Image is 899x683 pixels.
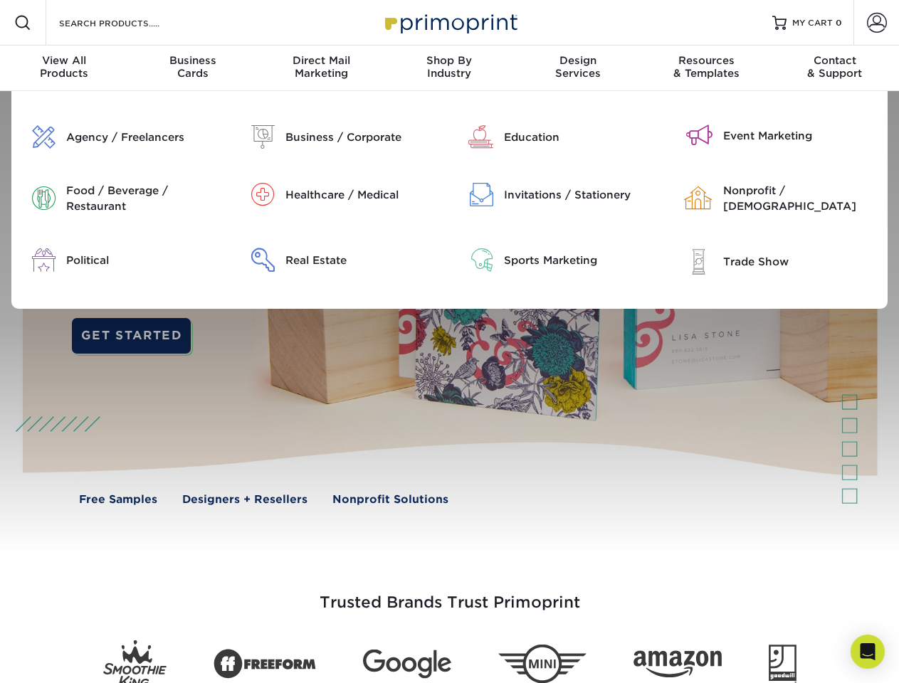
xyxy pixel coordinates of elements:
a: Contact& Support [771,46,899,91]
span: Direct Mail [257,54,385,67]
span: Business [128,54,256,67]
div: Cards [128,54,256,80]
h3: Trusted Brands Trust Primoprint [33,559,866,629]
img: Primoprint [379,7,521,38]
div: Services [514,54,642,80]
img: Goodwill [769,645,797,683]
input: SEARCH PRODUCTS..... [58,14,196,31]
span: 0 [836,18,842,28]
span: Resources [642,54,770,67]
div: Industry [385,54,513,80]
div: Open Intercom Messenger [851,635,885,669]
span: Design [514,54,642,67]
img: Amazon [633,651,722,678]
img: Google [363,650,451,679]
span: Contact [771,54,899,67]
div: & Support [771,54,899,80]
div: & Templates [642,54,770,80]
span: Shop By [385,54,513,67]
a: DesignServices [514,46,642,91]
span: MY CART [792,17,833,29]
a: BusinessCards [128,46,256,91]
a: Direct MailMarketing [257,46,385,91]
a: Shop ByIndustry [385,46,513,91]
a: Resources& Templates [642,46,770,91]
div: Marketing [257,54,385,80]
